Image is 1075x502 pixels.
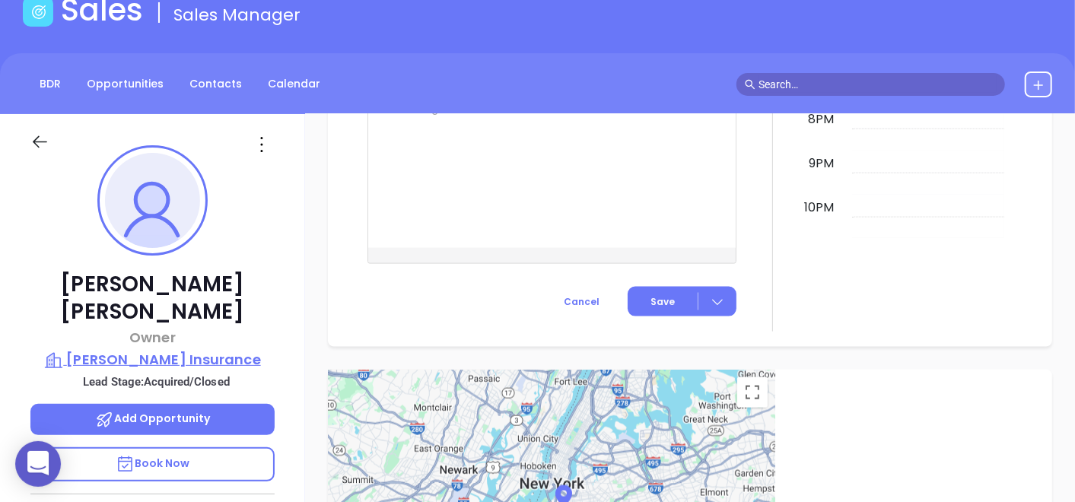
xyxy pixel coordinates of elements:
[30,327,275,348] p: Owner
[95,411,211,426] span: Add Opportunity
[116,456,190,471] span: Book Now
[30,349,275,370] a: [PERSON_NAME] Insurance
[745,79,755,90] span: search
[105,153,200,248] img: profile-user
[180,71,251,97] a: Contacts
[759,76,997,93] input: Search…
[806,154,837,173] div: 9pm
[801,199,837,217] div: 10pm
[30,271,275,326] p: [PERSON_NAME] [PERSON_NAME]
[805,110,837,129] div: 8pm
[564,295,600,308] span: Cancel
[536,287,628,316] button: Cancel
[38,372,275,392] p: Lead Stage: Acquired/Closed
[259,71,329,97] a: Calendar
[78,71,173,97] a: Opportunities
[173,3,301,27] span: Sales Manager
[737,377,768,408] button: Toggle fullscreen view
[30,71,70,97] a: BDR
[650,295,675,309] span: Save
[628,287,736,316] button: Save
